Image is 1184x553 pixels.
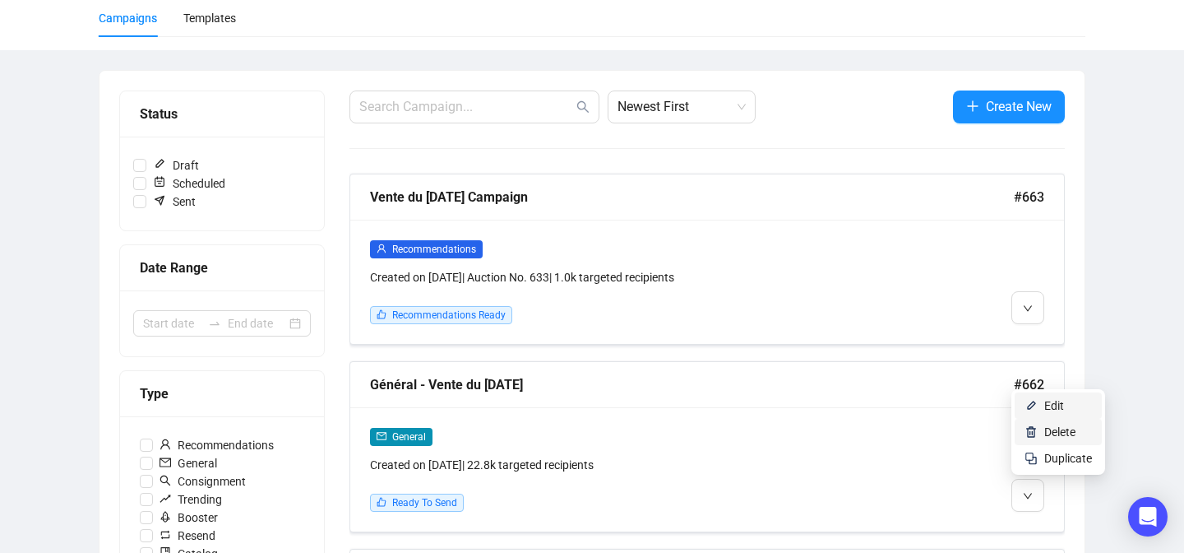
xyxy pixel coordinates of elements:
[160,493,171,504] span: rise
[370,268,873,286] div: Created on [DATE] | Auction No. 633 | 1.0k targeted recipients
[370,374,1014,395] div: Général - Vente du [DATE]
[392,309,506,321] span: Recommendations Ready
[1023,491,1033,501] span: down
[349,361,1065,532] a: Général - Vente du [DATE]#662mailGeneralCreated on [DATE]| 22.8k targeted recipientslikeReady To ...
[140,104,304,124] div: Status
[1044,425,1075,439] span: Delete
[140,258,304,278] div: Date Range
[953,91,1065,123] button: Create New
[1024,399,1038,412] img: svg+xml;base64,PHN2ZyB4bWxucz0iaHR0cDovL3d3dy53My5vcmcvMjAwMC9zdmciIHhtbG5zOnhsaW5rPSJodHRwOi8vd3...
[146,193,202,211] span: Sent
[966,100,979,113] span: plus
[146,174,232,193] span: Scheduled
[377,497,386,507] span: like
[153,509,224,527] span: Booster
[183,9,236,27] div: Templates
[377,431,386,441] span: mail
[146,156,206,174] span: Draft
[1044,399,1064,412] span: Edit
[1014,374,1044,395] span: #662
[153,490,229,509] span: Trending
[1044,452,1092,465] span: Duplicate
[617,91,746,123] span: Newest First
[986,96,1052,117] span: Create New
[370,187,1014,207] div: Vente du [DATE] Campaign
[359,97,573,117] input: Search Campaign...
[377,244,386,253] span: user
[153,454,224,472] span: General
[1014,187,1044,207] span: #663
[160,511,171,523] span: rocket
[228,314,286,332] input: End date
[140,383,304,404] div: Type
[153,436,280,454] span: Recommendations
[1128,497,1168,537] div: Open Intercom Messenger
[143,314,201,332] input: Start date
[160,529,171,541] span: retweet
[208,317,221,330] span: to
[1024,425,1038,439] img: svg+xml;base64,PHN2ZyB4bWxucz0iaHR0cDovL3d3dy53My5vcmcvMjAwMC9zdmciIHhtbG5zOnhsaW5rPSJodHRwOi8vd3...
[153,472,252,490] span: Consignment
[160,457,171,468] span: mail
[349,174,1065,345] a: Vente du [DATE] Campaign#663userRecommendationsCreated on [DATE]| Auction No. 633| 1.0k targeted ...
[153,527,222,545] span: Resend
[392,497,457,509] span: Ready To Send
[576,100,590,114] span: search
[370,456,873,474] div: Created on [DATE] | 22.8k targeted recipients
[160,475,171,486] span: search
[1024,452,1038,465] img: svg+xml;base64,PHN2ZyB4bWxucz0iaHR0cDovL3d3dy53My5vcmcvMjAwMC9zdmciIHdpZHRoPSIyNCIgaGVpZ2h0PSIyNC...
[208,317,221,330] span: swap-right
[99,9,157,27] div: Campaigns
[377,309,386,319] span: like
[1023,304,1033,314] span: down
[392,431,426,443] span: General
[160,439,171,450] span: user
[392,244,476,255] span: Recommendations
